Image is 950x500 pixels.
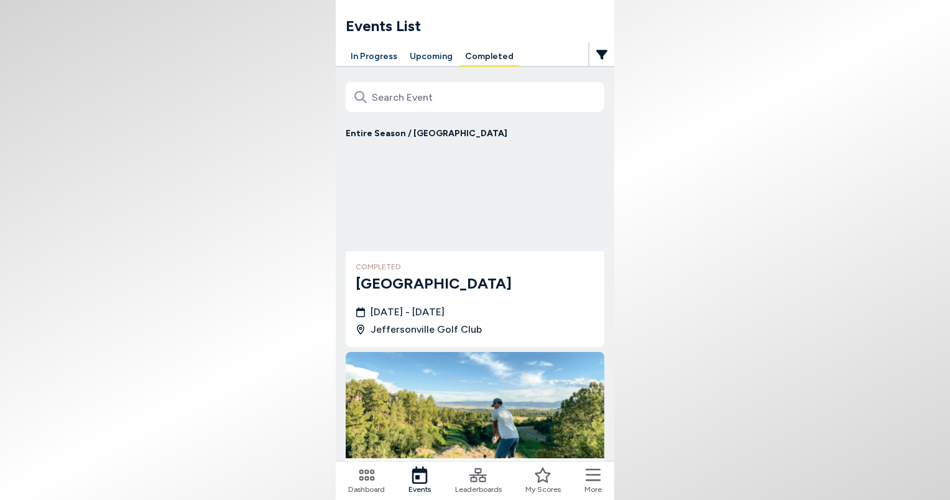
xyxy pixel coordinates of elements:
[346,352,604,458] img: Rock Manor
[584,466,602,495] button: More
[346,145,604,251] img: Jeffersonville
[356,272,594,295] h3: [GEOGRAPHIC_DATA]
[346,15,614,37] h1: Events List
[525,466,561,495] a: My Scores
[346,145,604,347] a: Jeffersonvillecompleted[GEOGRAPHIC_DATA][DATE] - [DATE]Jeffersonville Golf Club
[346,82,604,112] input: Search Event
[336,47,614,67] div: Manage your account
[405,47,458,67] button: Upcoming
[584,484,602,495] span: More
[348,466,385,495] a: Dashboard
[346,127,604,140] p: Entire Season / [GEOGRAPHIC_DATA]
[371,322,482,337] span: Jeffersonville Golf Club
[525,484,561,495] span: My Scores
[408,484,431,495] span: Events
[371,305,445,320] span: [DATE] - [DATE]
[346,47,402,67] button: In Progress
[356,261,594,272] h4: completed
[348,484,385,495] span: Dashboard
[455,466,502,495] a: Leaderboards
[455,484,502,495] span: Leaderboards
[408,466,431,495] a: Events
[460,47,519,67] button: Completed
